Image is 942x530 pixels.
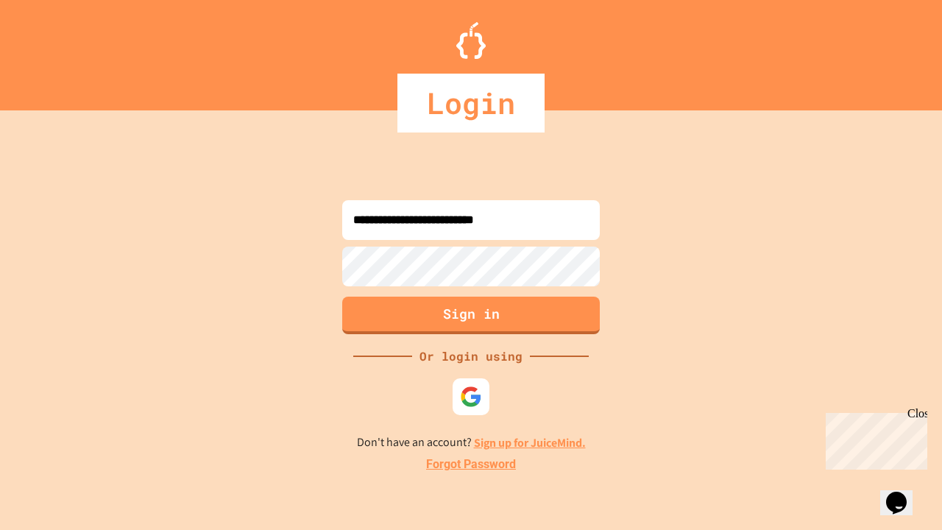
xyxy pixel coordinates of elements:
[474,435,586,451] a: Sign up for JuiceMind.
[412,347,530,365] div: Or login using
[426,456,516,473] a: Forgot Password
[342,297,600,334] button: Sign in
[820,407,927,470] iframe: chat widget
[397,74,545,132] div: Login
[880,471,927,515] iframe: chat widget
[456,22,486,59] img: Logo.svg
[357,434,586,452] p: Don't have an account?
[460,386,482,408] img: google-icon.svg
[6,6,102,93] div: Chat with us now!Close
